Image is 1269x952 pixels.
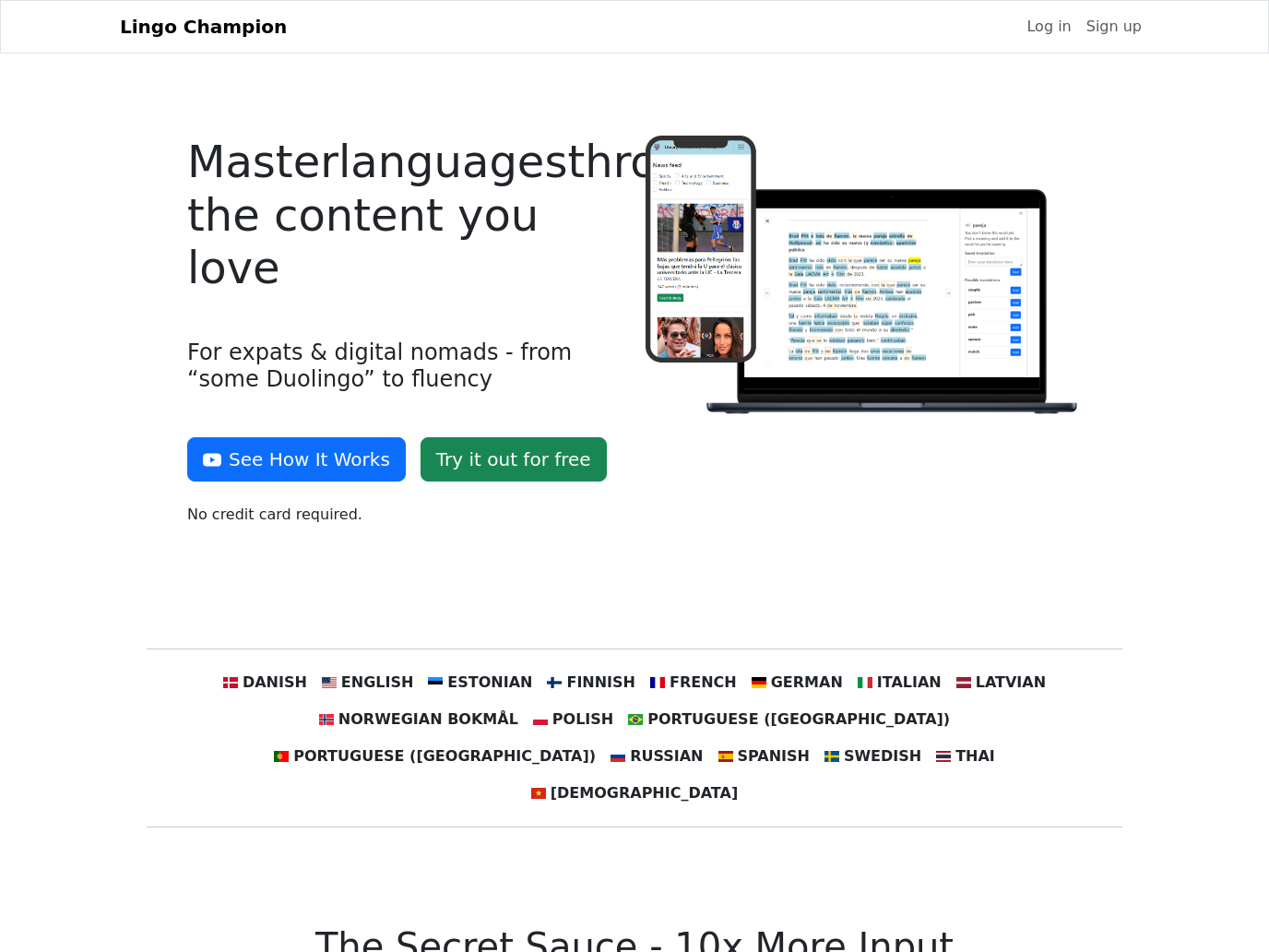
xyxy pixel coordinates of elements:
[447,672,532,694] span: Estonian
[771,672,843,694] span: German
[187,136,623,295] h4: Master languages through the content you love
[533,712,548,727] img: pl.svg
[319,712,334,727] img: no.svg
[566,672,635,694] span: Finnish
[120,8,287,45] a: Lingo Champion
[650,675,665,690] img: fr.svg
[630,745,703,768] span: Russian
[752,675,766,690] img: de.svg
[293,745,596,768] span: Portuguese ([GEOGRAPHIC_DATA])
[531,786,546,801] img: vn.svg
[322,675,337,690] img: us.svg
[187,339,623,393] h4: For expats & digital nomads - from “some Duolingo” to fluency
[551,782,738,804] span: [DEMOGRAPHIC_DATA]
[956,675,971,690] img: lv.svg
[1079,8,1149,45] a: Sign up
[738,745,810,768] span: Spanish
[611,749,625,764] img: ru.svg
[670,672,737,694] span: French
[976,672,1046,694] span: Latvian
[338,708,518,731] span: Norwegian Bokmål
[223,675,238,690] img: dk.svg
[844,745,921,768] span: Swedish
[858,675,872,690] img: it.svg
[647,708,950,731] span: Portuguese ([GEOGRAPHIC_DATA])
[877,672,942,694] span: Italian
[718,749,733,764] img: es.svg
[428,675,443,690] img: ee.svg
[243,672,307,694] span: Danish
[187,504,623,526] p: No credit card required.
[824,749,839,764] img: se.svg
[547,675,562,690] img: fi.svg
[955,745,995,768] span: Thai
[421,437,607,482] a: Try it out for free
[646,136,1082,418] img: Logo
[628,712,643,727] img: br.svg
[936,749,951,764] img: th.svg
[274,749,289,764] img: pt.svg
[341,672,414,694] span: English
[187,437,406,482] button: See How It Works
[1019,8,1078,45] a: Log in
[552,708,613,731] span: Polish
